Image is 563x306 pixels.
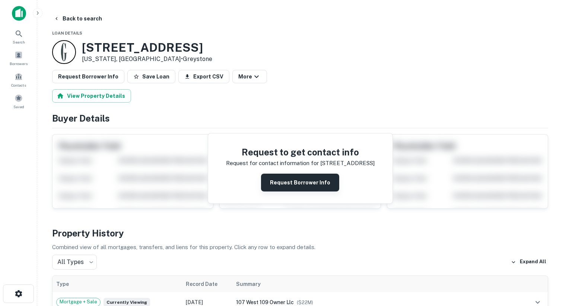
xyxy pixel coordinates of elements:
div: All Types [52,255,97,270]
button: Expand All [509,257,548,268]
p: Request for contact information for [226,159,319,168]
th: Summary [232,276,522,292]
a: Borrowers [2,48,35,68]
button: View Property Details [52,89,131,103]
button: Back to search [51,12,105,25]
button: Request Borrower Info [261,174,339,191]
span: 107 west 109 owner llc [236,299,294,305]
span: Search [13,39,25,45]
a: Saved [2,91,35,111]
button: Save Loan [127,70,175,83]
span: Borrowers [10,61,28,67]
span: Contacts [11,82,26,88]
span: Loan Details [52,31,82,35]
th: Record Date [182,276,232,292]
a: Search [2,26,35,46]
h4: Property History [52,226,548,240]
button: More [232,70,267,83]
p: [STREET_ADDRESS] [320,159,375,168]
span: Mortgage + Sale [57,298,100,306]
h4: Request to get contact info [226,145,375,159]
h4: Buyer Details [52,112,548,125]
span: Saved [13,104,24,110]
span: ($ 22M ) [297,300,313,305]
button: Export CSV [178,70,229,83]
img: capitalize-icon.png [12,6,26,21]
button: Request Borrower Info [52,70,124,83]
a: Contacts [2,70,35,90]
h3: [STREET_ADDRESS] [82,41,212,55]
p: Combined view of all mortgages, transfers, and liens for this property. Click any row to expand d... [52,243,548,252]
th: Type [53,276,182,292]
a: Greystone [183,55,212,62]
p: [US_STATE], [GEOGRAPHIC_DATA] • [82,55,212,64]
